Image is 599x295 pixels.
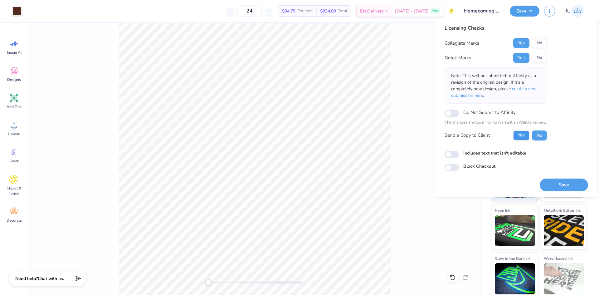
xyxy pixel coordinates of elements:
[445,120,547,126] p: The changes are too minor to warrant an Affinity review.
[8,131,20,136] span: Upload
[445,40,479,47] div: Collegiate Marks
[15,276,38,282] strong: Need help?
[495,215,535,246] img: Neon Ink
[532,130,547,140] button: No
[544,263,584,294] img: Water based Ink
[532,53,547,63] button: No
[495,263,535,294] img: Glow in the Dark Ink
[563,5,587,17] a: JL
[510,6,539,17] button: Save
[38,276,64,282] span: Chat with us.
[7,218,22,223] span: Decorate
[7,77,21,82] span: Designs
[445,132,490,139] div: Send a Copy to Client
[338,8,347,14] span: Total
[205,279,212,286] div: Accessibility label
[495,255,530,262] span: Glow in the Dark Ink
[445,54,471,61] div: Greek Marks
[532,38,547,48] button: No
[544,207,581,214] span: Metallic & Glitter Ink
[282,8,295,14] span: $34.75
[360,8,384,14] span: Est. Delivery
[395,8,429,14] span: [DATE] - [DATE]
[513,53,529,63] button: Yes
[544,215,584,246] img: Metallic & Glitter Ink
[513,38,529,48] button: Yes
[7,50,22,55] span: Image AI
[7,104,22,109] span: Add Text
[459,5,505,17] input: Untitled Design
[544,255,572,262] span: Water based Ink
[566,7,570,15] span: JL
[495,207,510,214] span: Neon Ink
[571,5,584,17] img: Jairo Laqui
[463,108,516,116] label: Do Not Submit to Affinity
[540,179,588,191] button: Save
[445,24,547,32] div: Licensing Checks
[463,163,495,170] label: Block Checkout
[237,5,262,17] input: – –
[320,8,336,14] span: $834.00
[4,186,24,196] span: Clipart & logos
[451,72,540,99] p: Note: This will be submitted to Affinity as a revision of the original design. If it's a complete...
[513,130,529,140] button: Yes
[463,150,526,156] label: Includes text that isn't editable
[9,159,19,164] span: Greek
[297,8,313,14] span: Per Item
[432,9,438,13] span: Free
